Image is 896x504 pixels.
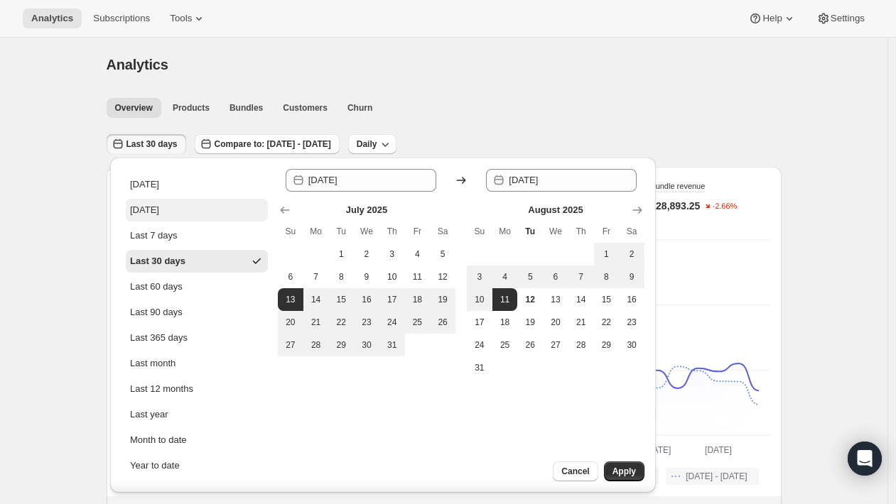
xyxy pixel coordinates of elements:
[303,220,329,243] th: Monday
[354,334,379,356] button: Wednesday July 30 2025
[594,311,620,334] button: Friday August 22 2025
[278,288,303,311] button: Start of range Sunday July 13 2025
[126,301,268,324] button: Last 90 days
[600,317,614,328] span: 22
[619,243,644,265] button: Saturday August 2 2025
[473,339,487,351] span: 24
[574,294,588,305] span: 14
[492,311,518,334] button: Monday August 18 2025
[430,265,455,288] button: Saturday July 12 2025
[405,220,431,243] th: Friday
[278,265,303,288] button: Sunday July 6 2025
[354,220,379,243] th: Wednesday
[666,468,758,485] button: [DATE] - [DATE]
[523,294,537,305] span: 12
[348,134,397,154] button: Daily
[430,243,455,265] button: Saturday July 5 2025
[498,317,512,328] span: 18
[543,288,568,311] button: Wednesday August 13 2025
[107,57,168,72] span: Analytics
[284,294,298,305] span: 13
[115,102,153,114] span: Overview
[385,339,399,351] span: 31
[360,317,374,328] span: 23
[284,271,298,283] span: 6
[405,288,431,311] button: Friday July 18 2025
[604,461,644,481] button: Apply
[354,265,379,288] button: Wednesday July 9 2025
[574,226,588,237] span: Th
[379,334,405,356] button: Thursday July 31 2025
[625,317,639,328] span: 23
[517,311,543,334] button: Tuesday August 19 2025
[126,454,268,477] button: Year to date
[517,265,543,288] button: Tuesday August 5 2025
[467,356,492,379] button: Sunday August 31 2025
[278,334,303,356] button: Sunday July 27 2025
[568,288,594,311] button: Thursday August 14 2025
[126,138,178,150] span: Last 30 days
[126,327,268,349] button: Last 365 days
[594,243,620,265] button: Friday August 1 2025
[354,311,379,334] button: Wednesday July 23 2025
[568,265,594,288] button: Thursday August 7 2025
[411,248,425,260] span: 4
[625,248,639,260] span: 2
[93,13,150,24] span: Subscriptions
[705,445,732,455] text: [DATE]
[385,226,399,237] span: Th
[411,294,425,305] span: 18
[126,378,268,400] button: Last 12 months
[523,317,537,328] span: 19
[161,9,215,28] button: Tools
[436,271,450,283] span: 12
[644,445,671,455] text: [DATE]
[436,294,450,305] span: 19
[498,294,512,305] span: 11
[600,248,614,260] span: 1
[215,138,331,150] span: Compare to: [DATE] - [DATE]
[130,382,193,396] div: Last 12 months
[594,265,620,288] button: Friday August 8 2025
[430,311,455,334] button: Saturday July 26 2025
[379,243,405,265] button: Thursday July 3 2025
[686,471,747,482] span: [DATE] - [DATE]
[130,280,183,294] div: Last 60 days
[31,13,73,24] span: Analytics
[385,271,399,283] span: 10
[328,265,354,288] button: Tuesday July 8 2025
[627,200,647,220] button: Show next month, September 2025
[549,294,563,305] span: 13
[625,339,639,351] span: 30
[385,317,399,328] span: 24
[523,226,537,237] span: Tu
[328,311,354,334] button: Tuesday July 22 2025
[600,294,614,305] span: 15
[130,203,159,217] div: [DATE]
[379,265,405,288] button: Thursday July 10 2025
[130,305,183,319] div: Last 90 days
[498,339,512,351] span: 25
[126,250,268,273] button: Last 30 days
[574,317,588,328] span: 21
[126,403,268,426] button: Last year
[848,442,882,476] div: Open Intercom Messenger
[130,331,188,345] div: Last 365 days
[713,202,738,211] text: -2.66%
[619,311,644,334] button: Saturday August 23 2025
[303,311,329,334] button: Monday July 21 2025
[130,433,187,447] div: Month to date
[473,226,487,237] span: Su
[650,199,700,213] p: $28,893.25
[594,334,620,356] button: Friday August 29 2025
[360,226,374,237] span: We
[740,9,804,28] button: Help
[405,265,431,288] button: Friday July 11 2025
[23,9,82,28] button: Analytics
[492,265,518,288] button: Monday August 4 2025
[357,138,377,150] span: Daily
[130,407,168,422] div: Last year
[553,461,598,481] button: Cancel
[411,271,425,283] span: 11
[625,294,639,305] span: 16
